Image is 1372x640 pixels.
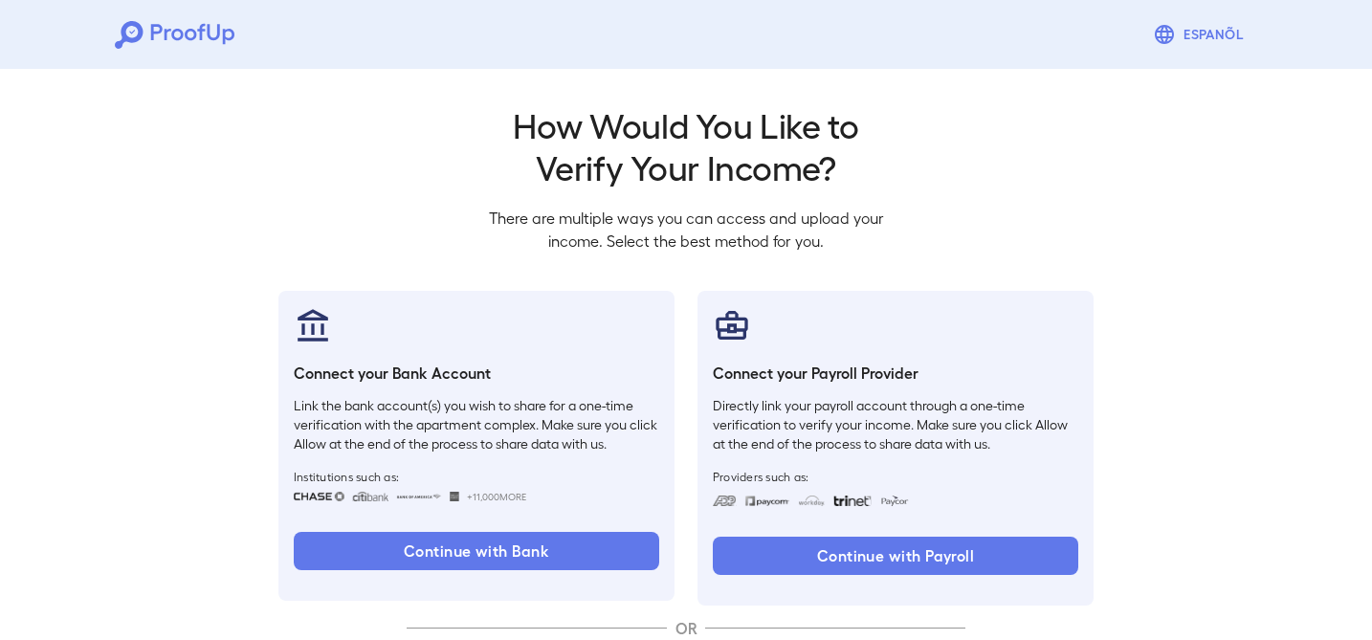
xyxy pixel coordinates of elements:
[744,496,790,506] img: paycom.svg
[713,362,1078,385] h6: Connect your Payroll Provider
[294,362,659,385] h6: Connect your Bank Account
[294,306,332,344] img: bankAccount.svg
[294,396,659,453] p: Link the bank account(s) you wish to share for a one-time verification with the apartment complex...
[474,207,898,253] p: There are multiple ways you can access and upload your income. Select the best method for you.
[294,492,344,501] img: chase.svg
[879,496,909,506] img: paycon.svg
[396,492,442,501] img: bankOfAmerica.svg
[467,489,526,504] span: +11,000 More
[833,496,872,506] img: trinet.svg
[450,492,460,501] img: wellsfargo.svg
[713,306,751,344] img: payrollProvider.svg
[352,492,388,501] img: citibank.svg
[713,396,1078,453] p: Directly link your payroll account through a one-time verification to verify your income. Make su...
[1145,15,1257,54] button: Espanõl
[713,496,737,506] img: adp.svg
[713,469,1078,484] span: Providers such as:
[798,496,826,506] img: workday.svg
[667,617,705,640] p: OR
[713,537,1078,575] button: Continue with Payroll
[294,469,659,484] span: Institutions such as:
[294,532,659,570] button: Continue with Bank
[474,103,898,188] h2: How Would You Like to Verify Your Income?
